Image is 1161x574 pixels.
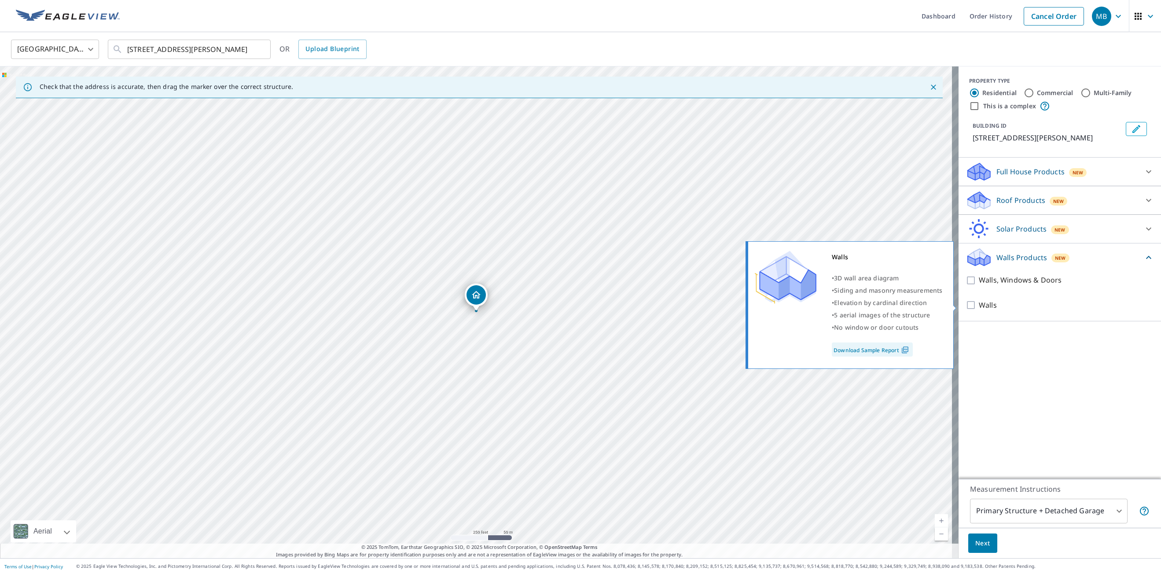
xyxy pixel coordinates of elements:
span: 5 aerial images of the structure [834,311,930,319]
a: Cancel Order [1024,7,1084,26]
span: Siding and masonry measurements [834,286,942,294]
span: New [1054,226,1065,233]
p: Walls, Windows & Doors [979,275,1062,286]
a: Terms of Use [4,563,32,570]
p: Solar Products [996,224,1047,234]
span: Upload Blueprint [305,44,359,55]
span: New [1055,254,1066,261]
a: Current Level 17, Zoom In [935,514,948,527]
a: Terms [583,544,598,550]
p: © 2025 Eagle View Technologies, Inc. and Pictometry International Corp. All Rights Reserved. Repo... [76,563,1157,570]
button: Edit building 1 [1126,122,1147,136]
span: 3D wall area diagram [834,274,899,282]
span: New [1053,198,1064,205]
button: Next [968,534,997,553]
span: © 2025 TomTom, Earthstar Geographics SIO, © 2025 Microsoft Corporation, © [361,544,598,551]
div: • [832,309,942,321]
div: Aerial [31,520,55,542]
label: Multi-Family [1094,88,1132,97]
img: Premium [755,251,816,304]
input: Search by address or latitude-longitude [127,37,253,62]
span: Next [975,538,990,549]
label: Residential [982,88,1017,97]
div: • [832,321,942,334]
img: EV Logo [16,10,120,23]
p: Roof Products [996,195,1045,206]
p: BUILDING ID [973,122,1007,129]
label: This is a complex [983,102,1036,110]
label: Commercial [1037,88,1073,97]
p: Check that the address is accurate, then drag the marker over the correct structure. [40,83,293,91]
p: [STREET_ADDRESS][PERSON_NAME] [973,132,1122,143]
div: Aerial [11,520,76,542]
div: Dropped pin, building 1, Residential property, 128 Girard Ave Glenside, PA 19038 [465,283,488,311]
div: Full House ProductsNew [966,161,1154,182]
span: Your report will include the primary structure and a detached garage if one exists. [1139,506,1150,516]
div: Walls [832,251,942,263]
div: MB [1092,7,1111,26]
div: Roof ProductsNew [966,190,1154,211]
div: • [832,297,942,309]
span: No window or door cutouts [834,323,919,331]
a: Current Level 17, Zoom Out [935,527,948,541]
div: OR [279,40,367,59]
p: Walls Products [996,252,1047,263]
div: • [832,284,942,297]
div: Solar ProductsNew [966,218,1154,239]
img: Pdf Icon [899,346,911,354]
div: • [832,272,942,284]
span: Elevation by cardinal direction [834,298,927,307]
div: PROPERTY TYPE [969,77,1150,85]
p: | [4,564,63,569]
p: Full House Products [996,166,1065,177]
div: [GEOGRAPHIC_DATA] [11,37,99,62]
div: Walls ProductsNew [966,247,1154,268]
span: New [1073,169,1084,176]
p: Walls [979,300,997,311]
a: OpenStreetMap [544,544,581,550]
a: Upload Blueprint [298,40,366,59]
div: Primary Structure + Detached Garage [970,499,1128,523]
a: Download Sample Report [832,342,913,357]
a: Privacy Policy [34,563,63,570]
p: Measurement Instructions [970,484,1150,494]
button: Close [928,81,939,93]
